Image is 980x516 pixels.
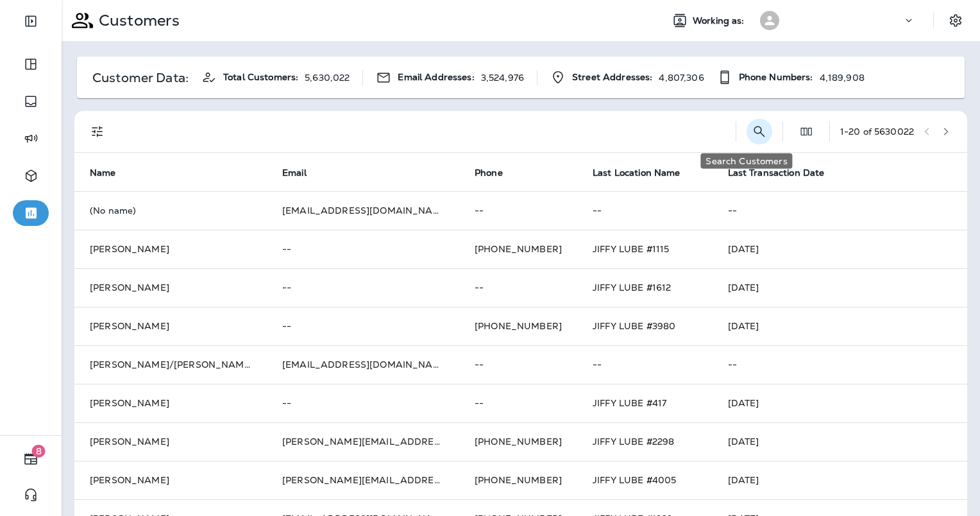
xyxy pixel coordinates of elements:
p: -- [593,359,697,370]
span: JIFFY LUBE #3980 [593,320,675,332]
td: [DATE] [713,461,968,499]
td: [PERSON_NAME] [74,461,267,499]
span: Phone Numbers: [739,72,813,83]
p: 5,630,022 [305,73,350,83]
span: Last Location Name [593,167,697,178]
td: [DATE] [713,307,968,345]
td: [PERSON_NAME] [74,307,267,345]
span: JIFFY LUBE #4005 [593,474,676,486]
span: JIFFY LUBE #1115 [593,243,669,255]
button: Search Customers [747,119,772,144]
p: -- [475,282,562,293]
p: -- [475,398,562,408]
span: Last Transaction Date [728,168,825,178]
td: [DATE] [713,422,968,461]
span: JIFFY LUBE #417 [593,397,666,409]
span: JIFFY LUBE #1612 [593,282,671,293]
p: -- [593,205,697,216]
td: [PHONE_NUMBER] [459,422,577,461]
span: Working as: [693,15,747,26]
p: -- [282,321,444,331]
p: -- [728,205,952,216]
button: Expand Sidebar [13,8,49,34]
td: [PHONE_NUMBER] [459,461,577,499]
span: Last Transaction Date [728,167,841,178]
span: Street Addresses: [572,72,652,83]
td: [DATE] [713,384,968,422]
td: [DATE] [713,268,968,307]
p: Customers [94,11,180,30]
span: Name [90,168,116,178]
td: [PERSON_NAME] [74,422,267,461]
p: -- [475,359,562,370]
p: -- [728,359,952,370]
span: Total Customers: [223,72,298,83]
span: Last Location Name [593,168,680,178]
button: 8 [13,446,49,472]
p: (No name) [90,205,251,216]
p: -- [282,282,444,293]
td: [EMAIL_ADDRESS][DOMAIN_NAME] [267,191,459,230]
span: JIFFY LUBE #2298 [593,436,674,447]
p: 4,807,306 [659,73,704,83]
div: 1 - 20 of 5630022 [840,126,914,137]
button: Settings [944,9,967,32]
span: 8 [32,445,46,458]
span: Email [282,168,307,178]
div: Search Customers [700,153,792,169]
td: [PERSON_NAME][EMAIL_ADDRESS][DOMAIN_NAME] [267,461,459,499]
td: [PERSON_NAME][EMAIL_ADDRESS][DOMAIN_NAME] [267,422,459,461]
button: Edit Fields [793,119,819,144]
span: Phone [475,167,520,178]
p: Customer Data: [92,73,189,83]
span: Phone [475,168,503,178]
p: -- [282,398,444,408]
td: [PERSON_NAME] [74,384,267,422]
td: [PERSON_NAME]/[PERSON_NAME] [74,345,267,384]
p: 3,524,976 [481,73,524,83]
td: [PERSON_NAME] [74,230,267,268]
td: [PERSON_NAME] [74,268,267,307]
p: 4,189,908 [820,73,865,83]
span: Email [282,167,323,178]
button: Filters [85,119,110,144]
td: [PHONE_NUMBER] [459,307,577,345]
td: [PHONE_NUMBER] [459,230,577,268]
td: [DATE] [713,230,968,268]
td: [EMAIL_ADDRESS][DOMAIN_NAME] [267,345,459,384]
p: -- [475,205,562,216]
span: Email Addresses: [398,72,474,83]
p: -- [282,244,444,254]
span: Name [90,167,133,178]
